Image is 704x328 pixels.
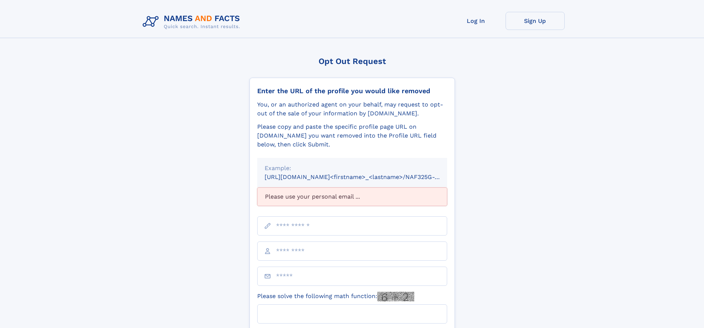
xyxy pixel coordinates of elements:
small: [URL][DOMAIN_NAME]<firstname>_<lastname>/NAF325G-xxxxxxxx [265,173,461,180]
div: Enter the URL of the profile you would like removed [257,87,447,95]
div: Opt Out Request [249,57,455,66]
label: Please solve the following math function: [257,292,414,301]
div: You, or an authorized agent on your behalf, may request to opt-out of the sale of your informatio... [257,100,447,118]
div: Please copy and paste the specific profile page URL on [DOMAIN_NAME] you want removed into the Pr... [257,122,447,149]
img: Logo Names and Facts [140,12,246,32]
a: Sign Up [506,12,565,30]
div: Please use your personal email ... [257,187,447,206]
div: Example: [265,164,440,173]
a: Log In [446,12,506,30]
